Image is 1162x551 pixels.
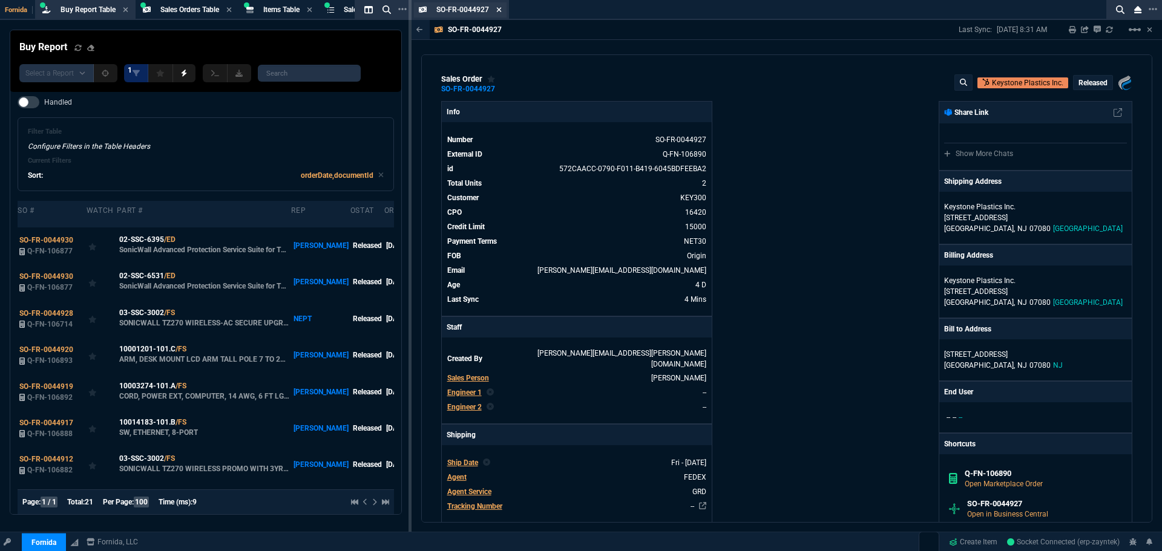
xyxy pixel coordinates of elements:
td: ARM, DESK MOUNT LCD ARM TALL POLE 7 TO 20 LBS WEIGHT CAPACITY POLISHED ALUMINUM [117,337,291,373]
nx-icon: Clear selected rep [487,402,494,412]
p: Last Sync: [959,25,997,34]
p: SonicWall Advanced Protection Service Suite for TZ470, 3 Years [119,245,290,255]
p: Keystone Plastics Inc. [944,275,1060,286]
nx-icon: Open New Tab [398,4,407,15]
p: Shipping [442,425,712,445]
span: 02-SSC-6531 [119,270,164,281]
p: Info [442,102,712,122]
span: ROSS [651,374,706,382]
span: 02-SSC-6395 [119,234,164,245]
span: 07080 [1029,298,1051,307]
span: Credit Limit [447,223,485,231]
span: 03-SSC-3002 [119,453,164,464]
nx-icon: Open New Tab [1149,4,1157,15]
td: [DATE] [384,227,431,264]
h6: SO-FR-0044927 [967,499,1122,509]
a: 16420 [685,208,706,217]
p: Shipping Address [944,176,1002,187]
span: 1 / 1 [41,497,57,507]
span: -- [947,413,950,422]
div: oStat [350,206,374,215]
span: 2 [702,179,706,187]
div: Add to Watchlist [88,273,115,290]
a: /FS [176,417,186,428]
div: OrderDate [384,206,427,215]
span: Q-FN-106877 [27,247,73,255]
span: Sales Lines Table [344,5,398,14]
a: See Marketplace Order [663,150,706,158]
span: Q-FN-106877 [27,283,73,292]
a: KEY300 [680,194,706,202]
span: Q-FN-106714 [27,320,73,328]
p: [DATE] 8:31 AM [997,25,1047,34]
td: [DATE] [384,301,431,337]
span: NJ [1053,361,1063,370]
span: [GEOGRAPHIC_DATA] [1053,224,1123,233]
span: [GEOGRAPHIC_DATA], [944,224,1015,233]
tr: undefined [447,192,707,204]
nx-icon: Clear selected rep [483,457,490,468]
a: msbcCompanyName [83,536,142,547]
tr: See Marketplace Order [447,134,707,146]
span: [GEOGRAPHIC_DATA], [944,361,1015,370]
p: Sort: [28,170,43,181]
tr: 9/15/25 => 8:31 AM [447,293,707,305]
td: CORD, POWER EXT, COMPUTER, 14 AWG, 6 FT LG, IEC 60320 C13 TO IEC 60320 C14, PVC, BLACK [117,373,291,409]
mat-icon: Example home icon [1128,22,1142,37]
span: Socket Connected (erp-zayntek) [1007,538,1120,546]
span: Customer [447,194,479,202]
p: Billing Address [944,250,993,261]
a: /FS [176,344,186,354]
td: SONICWALL TZ380 SECURE UPGRADE PLUS ADVANCED EDITION 2YR [117,483,291,519]
td: [PERSON_NAME] [291,227,350,264]
td: Released [350,337,384,373]
span: SO-FR-0044927 [436,5,489,14]
span: Tracking Number [447,502,502,510]
span: Agent [447,473,467,481]
tr: undefined [447,471,707,483]
a: xsQELpsp0w-KWuhhAAAp [1007,536,1120,547]
tr: s.loor@kpbrush.com [447,264,707,276]
span: id [447,165,453,173]
tr: 9/11/25 => 7:00 PM [447,279,707,291]
tr: undefined [447,486,707,498]
nx-icon: Back to Table [416,25,423,34]
td: [DATE] [384,337,431,373]
span: s.loor@kpbrush.com [537,266,706,275]
tr: undefined [447,250,707,262]
span: Page: [22,498,41,506]
span: FOB [447,252,461,260]
span: -- [703,403,706,411]
h4: Buy Report [19,40,67,54]
span: Total Units [447,179,482,187]
div: Add to Watchlist [487,74,496,84]
span: Total: [67,498,85,506]
nx-icon: Close Tab [123,5,128,15]
td: Released [350,227,384,264]
div: sales order [441,74,496,84]
p: SONICWALL TZ270 WIRELESS-AC SECURE UPGRADE ADVANCED EDITION 3YR [119,318,290,328]
td: [DATE] [384,410,431,446]
td: SW, ETHERNET, 8-PORT [117,410,291,446]
tr: undefined [447,206,707,218]
span: 07080 [1029,361,1051,370]
span: Items Table [263,5,300,14]
p: SonicWall Advanced Protection Service Suite for TZ370, 3 Years [119,281,290,291]
span: SO-FR-0044928 [19,309,73,318]
td: [PERSON_NAME] [291,337,350,373]
td: SONICWALL TZ270 WIRELESS-AC SECURE UPGRADE ADVANCED EDITION 3YR [117,301,291,337]
p: [STREET_ADDRESS] [944,286,1127,297]
span: Engineer 2 [447,403,482,411]
div: Add to Watchlist [88,237,115,254]
span: 10003274-101.A [119,380,176,391]
a: Show More Chats [944,149,1013,158]
td: Released [350,373,384,409]
td: Released [350,410,384,446]
code: orderDate,documentId [301,171,373,180]
p: End User [944,386,973,397]
span: Payment Terms [447,237,497,246]
p: Staff [442,317,712,337]
a: SO-FR-0044927 [441,88,495,90]
span: Q-FN-106892 [27,393,73,402]
nx-icon: Clear selected rep [487,387,494,398]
